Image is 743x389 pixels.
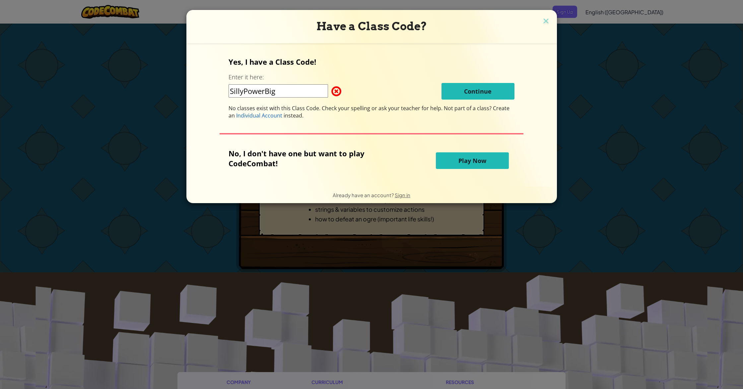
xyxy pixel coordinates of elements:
[464,87,492,95] span: Continue
[229,105,444,112] span: No classes exist with this Class Code. Check your spelling or ask your teacher for help.
[229,57,514,67] p: Yes, I have a Class Code!
[229,73,264,81] label: Enter it here:
[333,192,395,198] span: Already have an account?
[282,112,304,119] span: instead.
[542,17,550,27] img: close icon
[229,148,397,168] p: No, I don't have one but want to play CodeCombat!
[436,152,509,169] button: Play Now
[316,20,427,33] span: Have a Class Code?
[395,192,410,198] a: Sign in
[229,105,509,119] span: Not part of a class? Create an
[236,112,282,119] span: Individual Account
[458,157,486,165] span: Play Now
[441,83,514,100] button: Continue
